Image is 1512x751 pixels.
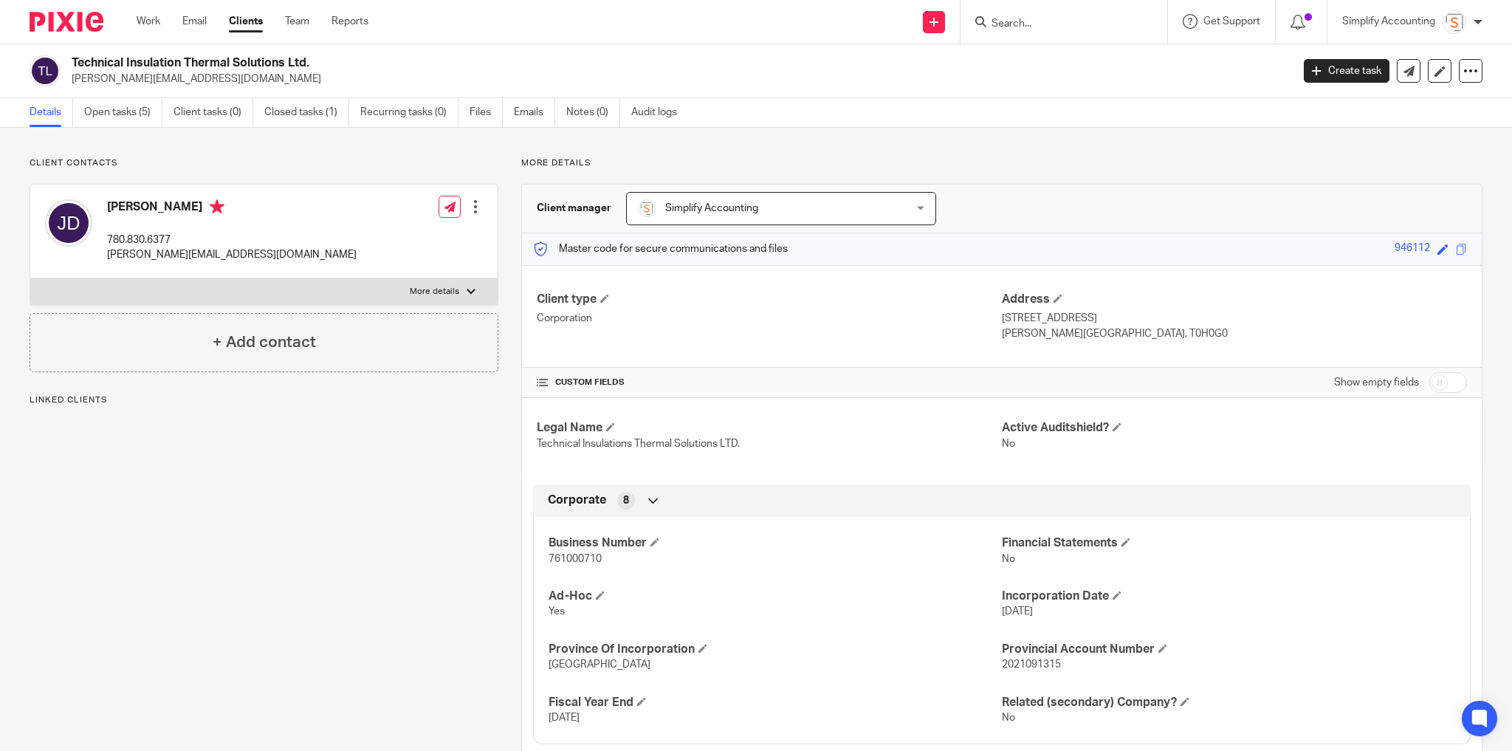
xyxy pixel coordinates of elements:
h4: [PERSON_NAME] [107,199,357,218]
a: Email [182,14,207,29]
a: Team [285,14,309,29]
p: [PERSON_NAME][EMAIL_ADDRESS][DOMAIN_NAME] [107,247,357,262]
span: No [1002,439,1015,449]
span: No [1002,554,1015,564]
h4: Business Number [549,535,1002,551]
a: Clients [229,14,263,29]
img: svg%3E [45,199,92,247]
a: Create task [1304,59,1389,83]
img: Pixie [30,12,103,32]
p: Simplify Accounting [1342,14,1435,29]
span: [GEOGRAPHIC_DATA] [549,659,650,670]
h4: Province Of Incorporation [549,642,1002,657]
p: More details [410,286,459,298]
p: More details [521,157,1482,169]
h4: Ad-Hoc [549,589,1002,604]
h4: Related (secondary) Company? [1002,695,1455,710]
span: [DATE] [1002,606,1033,617]
img: Screenshot%202023-11-29%20141159.png [638,199,656,217]
a: Details [30,98,73,127]
a: Notes (0) [566,98,620,127]
p: 780.830.6377 [107,233,357,247]
a: Closed tasks (1) [264,98,349,127]
span: Yes [549,606,565,617]
a: Recurring tasks (0) [360,98,458,127]
span: Simplify Accounting [665,203,758,213]
span: Technical Insulations Thermal Solutions LTD. [537,439,740,449]
h4: Client type [537,292,1002,307]
h4: Financial Statements [1002,535,1455,551]
h4: CUSTOM FIELDS [537,377,1002,388]
img: Screenshot%202023-11-29%20141159.png [1443,10,1466,34]
span: 761000710 [549,554,602,564]
a: Emails [514,98,555,127]
a: Work [137,14,160,29]
h4: Active Auditshield? [1002,420,1467,436]
a: Client tasks (0) [173,98,253,127]
p: [PERSON_NAME][EMAIL_ADDRESS][DOMAIN_NAME] [72,72,1282,86]
span: Get Support [1203,16,1260,27]
h4: Address [1002,292,1467,307]
img: svg%3E [30,55,61,86]
p: Linked clients [30,394,498,406]
h4: Legal Name [537,420,1002,436]
a: Files [470,98,503,127]
h2: Technical Insulation Thermal Solutions Ltd. [72,55,1039,71]
div: 946112 [1395,241,1430,258]
a: Open tasks (5) [84,98,162,127]
span: No [1002,713,1015,723]
h4: Incorporation Date [1002,589,1455,604]
p: Corporation [537,311,1002,326]
h3: Client manager [537,201,611,216]
label: Show empty fields [1334,375,1419,390]
span: [DATE] [549,713,580,723]
p: [STREET_ADDRESS] [1002,311,1467,326]
a: Audit logs [631,98,688,127]
h4: Fiscal Year End [549,695,1002,710]
p: Client contacts [30,157,498,169]
input: Search [990,18,1123,31]
p: Master code for secure communications and files [533,241,788,256]
h4: + Add contact [213,331,316,354]
a: Reports [331,14,368,29]
i: Primary [210,199,224,214]
span: Corporate [548,493,606,508]
span: 2021091315 [1002,659,1061,670]
span: 8 [623,493,629,508]
p: [PERSON_NAME][GEOGRAPHIC_DATA], T0H0G0 [1002,326,1467,341]
h4: Provincial Account Number [1002,642,1455,657]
